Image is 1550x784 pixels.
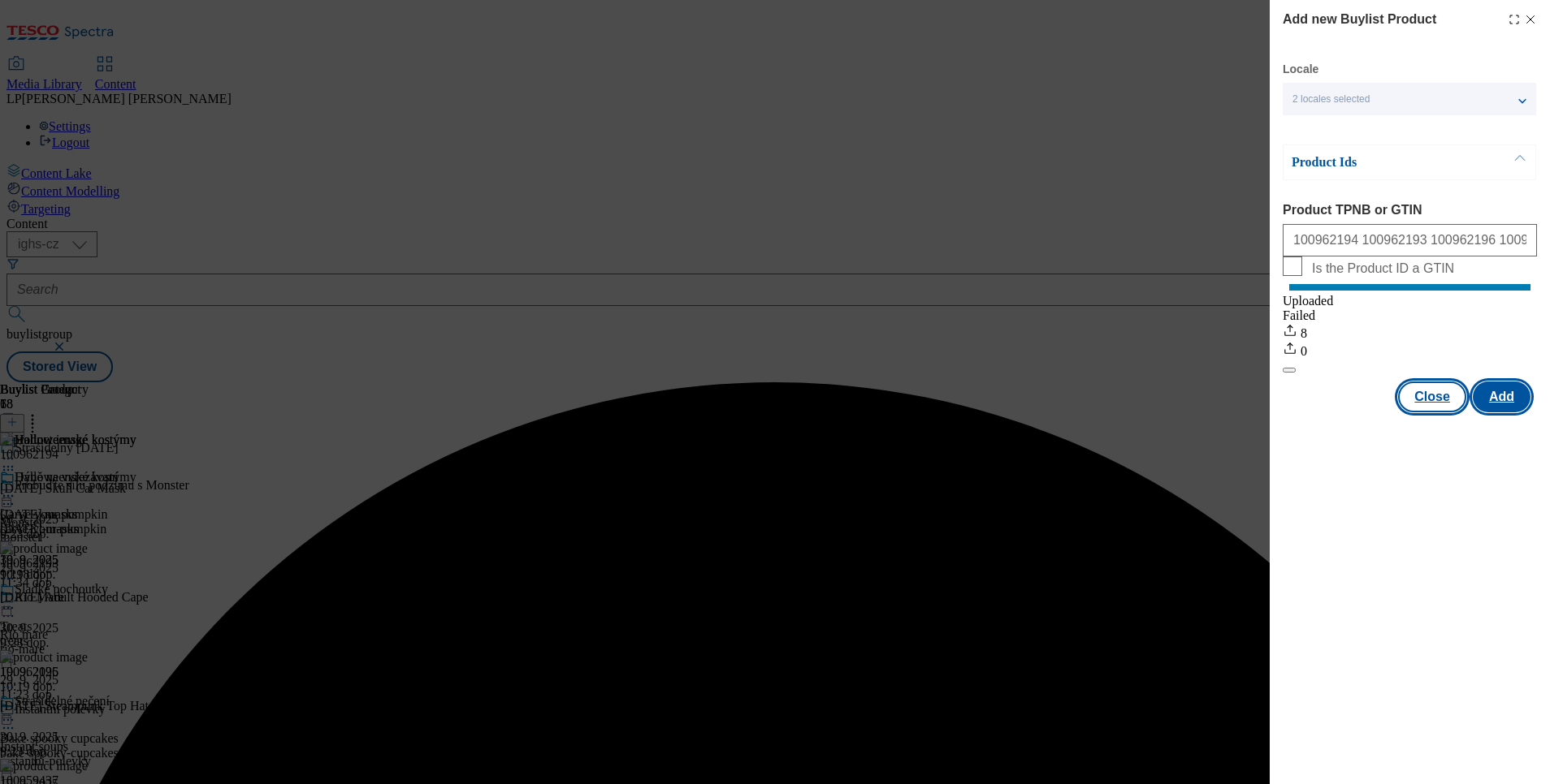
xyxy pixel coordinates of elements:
[1283,65,1318,74] label: Locale
[1283,308,1537,323] div: Failed
[1292,154,1462,170] p: Product Ids
[1283,341,1537,359] div: 0
[1283,294,1537,308] div: Uploaded
[1473,381,1531,412] button: Add
[1283,10,1436,29] h4: Add new Buylist Product
[1283,323,1537,341] div: 8
[1398,381,1466,412] button: Close
[1283,83,1536,115] button: 2 locales selected
[1283,224,1537,256] input: Enter 1 or 20 space separated Product TPNB or GTIN
[1292,93,1370,106] span: 2 locales selected
[1312,261,1454,276] span: Is the Product ID a GTIN
[1283,203,1537,218] label: Product TPNB or GTIN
